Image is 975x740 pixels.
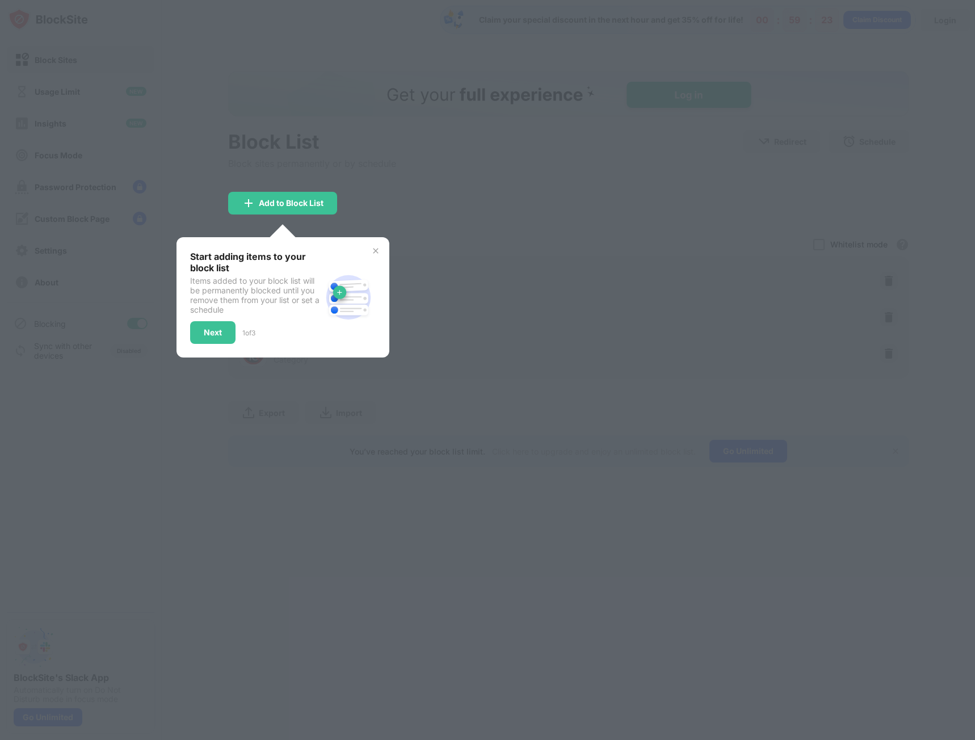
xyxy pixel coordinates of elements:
div: Items added to your block list will be permanently blocked until you remove them from your list o... [190,276,321,314]
div: Start adding items to your block list [190,251,321,274]
img: block-site.svg [321,270,376,325]
img: x-button.svg [371,246,380,255]
div: 1 of 3 [242,329,255,337]
div: Next [204,328,222,337]
div: Add to Block List [259,199,323,208]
